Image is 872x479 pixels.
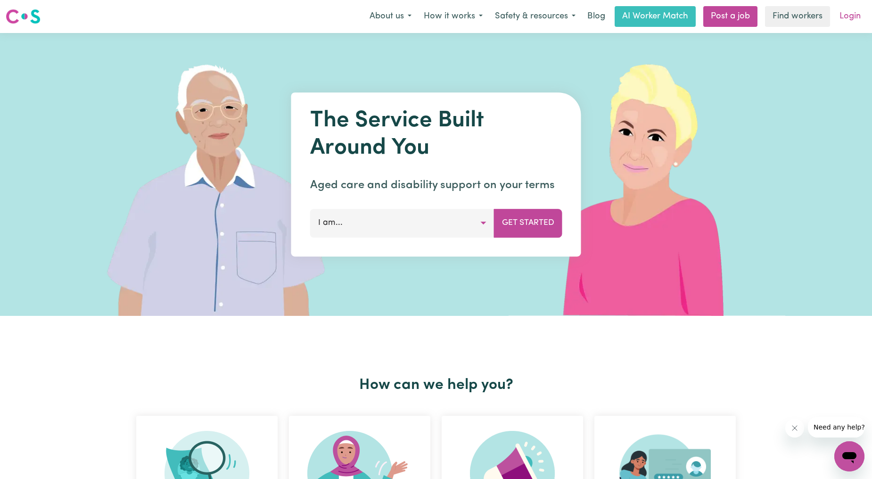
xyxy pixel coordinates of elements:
[785,419,804,438] iframe: Close message
[310,177,562,194] p: Aged care and disability support on your terms
[310,107,562,162] h1: The Service Built Around You
[834,441,864,471] iframe: Button to launch messaging window
[615,6,696,27] a: AI Worker Match
[834,6,866,27] a: Login
[418,7,489,26] button: How it works
[489,7,582,26] button: Safety & resources
[494,209,562,237] button: Get Started
[808,417,864,438] iframe: Message from company
[363,7,418,26] button: About us
[6,8,41,25] img: Careseekers logo
[703,6,757,27] a: Post a job
[765,6,830,27] a: Find workers
[6,7,57,14] span: Need any help?
[6,6,41,27] a: Careseekers logo
[310,209,494,237] button: I am...
[582,6,611,27] a: Blog
[131,376,741,394] h2: How can we help you?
